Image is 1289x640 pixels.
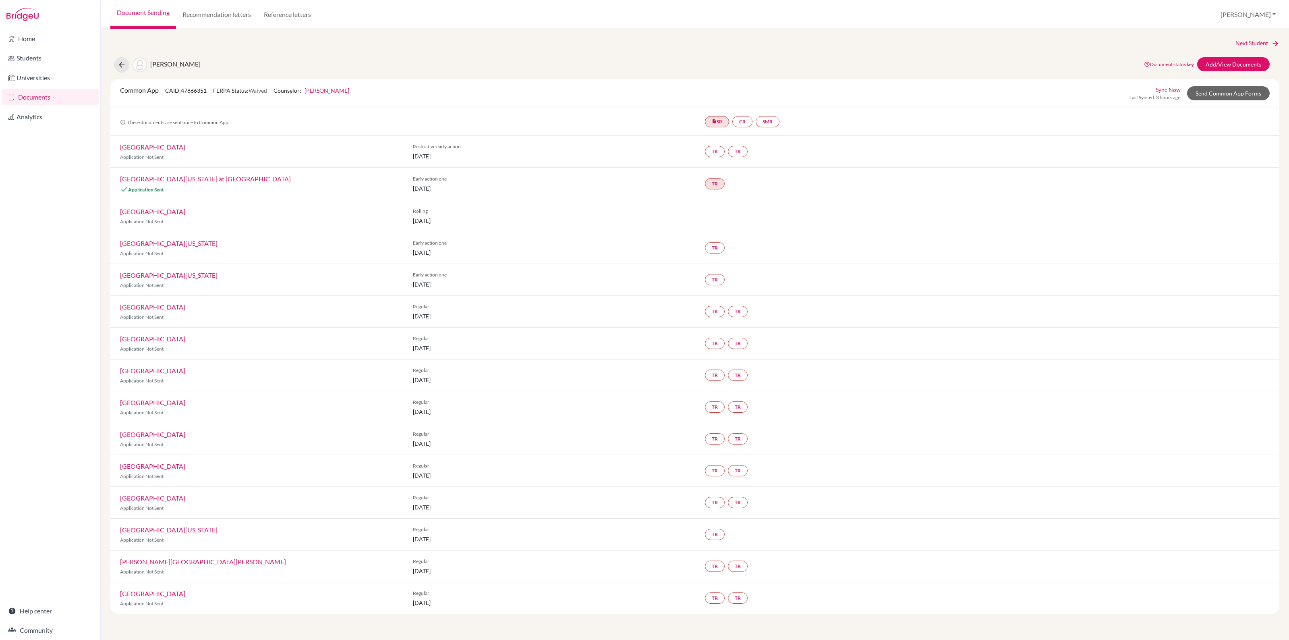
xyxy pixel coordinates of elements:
[120,218,164,224] span: Application Not Sent
[413,367,686,374] span: Regular
[1156,85,1181,94] a: Sync Now
[1197,57,1270,71] a: Add/View Documents
[120,558,286,565] a: [PERSON_NAME][GEOGRAPHIC_DATA][PERSON_NAME]
[705,274,725,285] a: TR
[2,89,99,105] a: Documents
[120,569,164,575] span: Application Not Sent
[728,592,748,604] a: TR
[728,465,748,476] a: TR
[705,497,725,508] a: TR
[413,598,686,607] span: [DATE]
[120,314,164,320] span: Application Not Sent
[705,592,725,604] a: TR
[705,561,725,572] a: TR
[249,87,267,94] span: Waived
[2,109,99,125] a: Analytics
[2,622,99,638] a: Community
[413,184,686,193] span: [DATE]
[413,430,686,438] span: Regular
[705,306,725,317] a: TR
[274,87,349,94] span: Counselor:
[2,603,99,619] a: Help center
[728,433,748,445] a: TR
[120,346,164,352] span: Application Not Sent
[120,119,228,125] span: These documents are sent once to Common App
[413,590,686,597] span: Regular
[728,370,748,381] a: TR
[120,367,185,374] a: [GEOGRAPHIC_DATA]
[728,497,748,508] a: TR
[413,567,686,575] span: [DATE]
[120,505,164,511] span: Application Not Sent
[413,526,686,533] span: Regular
[2,50,99,66] a: Students
[120,154,164,160] span: Application Not Sent
[120,441,164,447] span: Application Not Sent
[413,152,686,160] span: [DATE]
[120,378,164,384] span: Application Not Sent
[756,116,779,127] a: SMR
[413,558,686,565] span: Regular
[705,529,725,540] a: TR
[413,535,686,543] span: [DATE]
[712,119,717,124] i: insert_drive_file
[6,8,39,21] img: Bridge-U
[120,399,185,406] a: [GEOGRAPHIC_DATA]
[120,271,218,279] a: [GEOGRAPHIC_DATA][US_STATE]
[120,430,185,438] a: [GEOGRAPHIC_DATA]
[705,465,725,476] a: TR
[120,409,164,416] span: Application Not Sent
[120,537,164,543] span: Application Not Sent
[1187,86,1270,100] a: Send Common App Forms
[413,376,686,384] span: [DATE]
[705,433,725,445] a: TR
[1217,7,1279,22] button: [PERSON_NAME]
[120,239,218,247] a: [GEOGRAPHIC_DATA][US_STATE]
[705,116,729,127] a: insert_drive_fileSR
[120,462,185,470] a: [GEOGRAPHIC_DATA]
[1144,61,1194,67] a: Document status key
[120,494,185,502] a: [GEOGRAPHIC_DATA]
[413,280,686,289] span: [DATE]
[2,70,99,86] a: Universities
[120,601,164,607] span: Application Not Sent
[120,86,159,94] span: Common App
[413,312,686,320] span: [DATE]
[413,271,686,278] span: Early action one
[413,239,686,247] span: Early action one
[728,401,748,413] a: TR
[413,407,686,416] span: [DATE]
[413,399,686,406] span: Regular
[705,370,725,381] a: TR
[413,216,686,225] span: [DATE]
[705,338,725,349] a: TR
[413,303,686,310] span: Regular
[120,590,185,597] a: [GEOGRAPHIC_DATA]
[213,87,267,94] span: FERPA Status:
[413,335,686,342] span: Regular
[728,306,748,317] a: TR
[305,87,349,94] a: [PERSON_NAME]
[413,471,686,480] span: [DATE]
[1235,39,1279,48] a: Next Student
[413,143,686,150] span: Restrictive early action
[413,494,686,501] span: Regular
[413,208,686,215] span: Rolling
[120,143,185,151] a: [GEOGRAPHIC_DATA]
[120,175,291,183] a: [GEOGRAPHIC_DATA][US_STATE] at [GEOGRAPHIC_DATA]
[728,338,748,349] a: TR
[120,473,164,479] span: Application Not Sent
[120,208,185,215] a: [GEOGRAPHIC_DATA]
[165,87,207,94] span: CAID: 47866351
[705,178,725,189] a: TR
[120,303,185,311] a: [GEOGRAPHIC_DATA]
[1129,94,1181,101] span: Last Synced: 3 hours ago
[705,146,725,157] a: TR
[128,187,164,193] span: Application Sent
[705,401,725,413] a: TR
[728,561,748,572] a: TR
[120,526,218,534] a: [GEOGRAPHIC_DATA][US_STATE]
[728,146,748,157] a: TR
[413,344,686,352] span: [DATE]
[705,242,725,254] a: TR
